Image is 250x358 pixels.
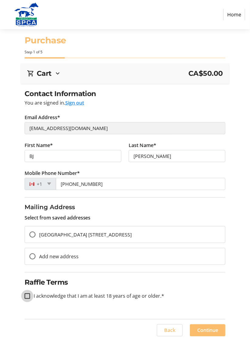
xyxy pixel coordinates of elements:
span: CA$50.00 [188,68,223,79]
img: Alberta SPCA's Logo [5,2,48,27]
h2: Cart [37,68,52,79]
span: Continue [197,327,218,334]
label: Mobile Phone Number* [25,169,80,177]
label: Last Name* [129,142,156,149]
h2: Raffle Terms [25,277,226,288]
input: (506) 234-5678 [56,178,226,190]
div: You are signed in. [25,99,226,106]
a: Home [223,9,245,20]
div: CartCA$50.00 [27,68,223,79]
span: [GEOGRAPHIC_DATA] [STREET_ADDRESS] [39,231,132,238]
h1: Purchase [25,34,226,47]
label: I acknowledge that I am at least 18 years of age or older.* [30,293,164,300]
span: Back [164,327,175,334]
button: Sign out [65,99,84,106]
button: Back [157,324,183,336]
div: Step 1 of 5 [25,49,226,55]
label: Email Address* [25,114,60,121]
h3: Mailing Address [25,202,226,212]
h2: Contact Information [25,89,226,99]
button: Continue [190,324,225,336]
label: Add new address [35,253,79,260]
label: First Name* [25,142,53,149]
div: Select from saved addresses [25,202,226,221]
